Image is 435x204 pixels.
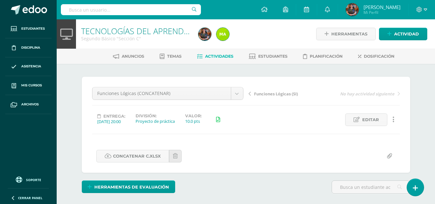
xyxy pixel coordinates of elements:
[18,196,43,200] span: Cerrar panel
[96,150,169,162] a: Concatenar C.xlsx
[160,51,182,62] a: Temas
[103,114,125,119] span: Entrega:
[197,51,233,62] a: Actividades
[332,181,410,193] input: Busca un estudiante aquí...
[216,28,229,41] img: 4925c6b811201e9549fd519f83b3fb09.png
[8,175,49,184] a: Soporte
[205,54,233,59] span: Actividades
[21,26,45,31] span: Estudiantes
[316,28,376,40] a: Herramientas
[21,64,41,69] span: Asistencia
[5,76,52,95] a: Mis cursos
[364,4,401,10] span: [PERSON_NAME]
[26,178,41,182] span: Soporte
[92,87,243,100] a: Funciones Lógicas (CONCATENAR)
[364,10,401,15] span: Mi Perfil
[331,28,367,40] span: Herramientas
[249,90,324,97] a: Funciones Lógicas (SI)
[21,102,39,107] span: Archivos
[81,35,191,42] div: Segundo Básico 'Sección C'
[113,51,144,62] a: Anuncios
[5,38,52,57] a: Disciplina
[167,54,182,59] span: Temas
[21,83,42,88] span: Mis cursos
[358,51,394,62] a: Dosificación
[258,54,288,59] span: Estudiantes
[81,26,191,35] h1: TECNOLOGÍAS DEL APRENDIZAJE Y LA COMUNICACIÓN
[94,181,169,193] span: Herramientas de evaluación
[185,113,202,118] label: Valor:
[136,113,175,118] label: División:
[254,91,298,97] span: Funciones Lógicas (SI)
[364,54,394,59] span: Dosificación
[5,19,52,38] a: Estudiantes
[379,28,427,40] a: Actividad
[394,28,419,40] span: Actividad
[61,4,201,15] input: Busca un usuario...
[340,91,394,97] span: No hay actividad siguiente
[249,51,288,62] a: Estudiantes
[185,118,202,124] div: 10.0 pts
[310,54,343,59] span: Planificación
[122,54,144,59] span: Anuncios
[198,28,211,41] img: 9db772e8944e9cd6cbe26e11f8fa7e9a.png
[5,95,52,114] a: Archivos
[81,25,283,36] a: TECNOLOGÍAS DEL APRENDIZAJE Y LA COMUNICACIÓN
[362,114,379,126] span: Editar
[303,51,343,62] a: Planificación
[21,45,40,50] span: Disciplina
[346,3,359,16] img: 9db772e8944e9cd6cbe26e11f8fa7e9a.png
[97,87,226,100] span: Funciones Lógicas (CONCATENAR)
[5,57,52,76] a: Asistencia
[136,118,175,124] div: Proyecto de práctica
[82,180,175,193] a: Herramientas de evaluación
[97,119,125,124] div: [DATE] 20:00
